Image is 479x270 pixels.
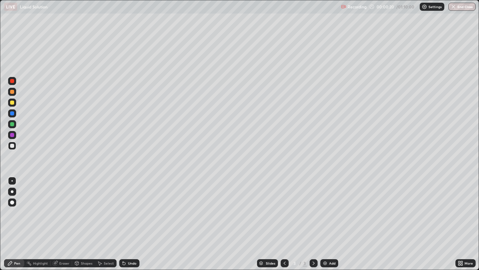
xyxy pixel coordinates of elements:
[6,4,15,9] p: LIVE
[291,261,298,265] div: 3
[128,262,136,265] div: Undo
[33,262,48,265] div: Highlight
[428,5,442,8] p: Settings
[81,262,92,265] div: Shapes
[14,262,20,265] div: Pen
[59,262,69,265] div: Eraser
[322,261,328,266] img: add-slide-button
[422,4,427,9] img: class-settings-icons
[451,4,456,9] img: end-class-cross
[465,262,473,265] div: More
[20,4,47,9] p: Liquid Solution
[348,4,366,9] p: Recording
[448,3,476,11] button: End Class
[341,4,346,9] img: recording.375f2c34.svg
[104,262,114,265] div: Select
[303,260,307,266] div: 3
[299,261,301,265] div: /
[329,262,336,265] div: Add
[266,262,275,265] div: Slides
